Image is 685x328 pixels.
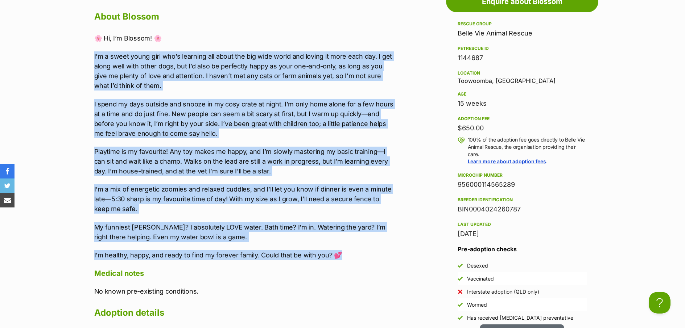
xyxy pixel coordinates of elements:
div: PetRescue ID [458,46,587,51]
p: No known pre-existing conditions. [94,286,394,296]
iframe: Help Scout Beacon - Open [649,292,670,314]
img: consumer-privacy-logo.png [1,1,7,7]
p: Playtime is my favourite! Any toy makes me happy, and I’m slowly mastering my basic training—I ca... [94,147,394,176]
div: Interstate adoption (QLD only) [467,288,539,295]
a: Learn more about adoption fees [468,158,546,164]
div: 15 weeks [458,98,587,109]
h4: Medical notes [94,269,394,278]
div: Wormed [467,301,487,308]
div: [DATE] [458,229,587,239]
p: 100% of the adoption fee goes directly to Belle Vie Animal Rescue, the organisation providing the... [468,136,587,165]
p: I’m a sweet young girl who’s learning all about the big wide world and loving it more each day. I... [94,51,394,91]
p: I’m a mix of energetic zoomies and relaxed cuddles, and I’ll let you know if dinner is even a min... [94,184,394,214]
div: 956000114565289 [458,180,587,190]
div: Desexed [467,262,488,269]
div: Microchip number [458,172,587,178]
h3: Pre-adoption checks [458,245,587,253]
img: Yes [458,302,463,307]
div: $650.00 [458,123,587,133]
div: Age [458,91,587,97]
h2: About Blossom [94,9,394,25]
h2: Adoption details [94,305,394,321]
div: 1144687 [458,53,587,63]
img: Yes [458,263,463,268]
img: No [458,289,463,294]
div: Vaccinated [467,275,494,282]
img: Yes [458,276,463,281]
p: My funniest [PERSON_NAME]? I absolutely LOVE water. Bath time? I’m in. Watering the yard? I’m rig... [94,222,394,242]
div: Last updated [458,222,587,227]
div: Location [458,70,587,76]
div: Rescue group [458,21,587,27]
img: Yes [458,315,463,320]
p: 🌸 Hi, I’m Blossom! 🌸 [94,33,394,43]
div: Adoption fee [458,116,587,122]
p: I’m healthy, happy, and ready to find my forever family. Could that be with you? 💕 [94,250,394,260]
div: Has received [MEDICAL_DATA] preventative [467,314,573,321]
div: Breeder identification [458,197,587,203]
div: Toowoomba, [GEOGRAPHIC_DATA] [458,69,587,84]
div: BIN0004024260787 [458,204,587,214]
a: Belle Vie Animal Rescue [458,29,532,37]
p: I spend my days outside and snooze in my cosy crate at night. I’m only home alone for a few hours... [94,99,394,138]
